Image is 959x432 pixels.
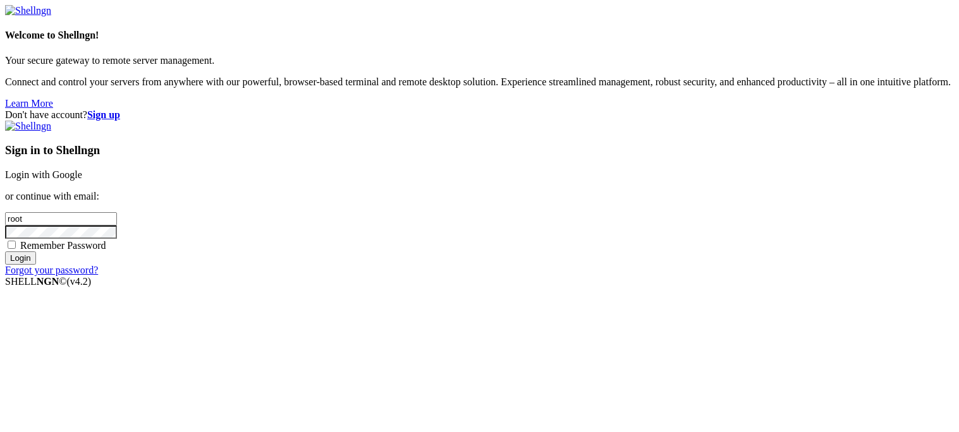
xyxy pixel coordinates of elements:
[5,109,954,121] div: Don't have account?
[5,5,51,16] img: Shellngn
[5,276,91,287] span: SHELL ©
[5,98,53,109] a: Learn More
[5,143,954,157] h3: Sign in to Shellngn
[5,30,954,41] h4: Welcome to Shellngn!
[5,212,117,225] input: Email address
[20,240,106,251] span: Remember Password
[5,121,51,132] img: Shellngn
[8,241,16,249] input: Remember Password
[37,276,59,287] b: NGN
[5,169,82,180] a: Login with Google
[87,109,120,120] a: Sign up
[5,251,36,265] input: Login
[5,191,954,202] p: or continue with email:
[5,265,98,275] a: Forgot your password?
[5,55,954,66] p: Your secure gateway to remote server management.
[5,76,954,88] p: Connect and control your servers from anywhere with our powerful, browser-based terminal and remo...
[67,276,92,287] span: 4.2.0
